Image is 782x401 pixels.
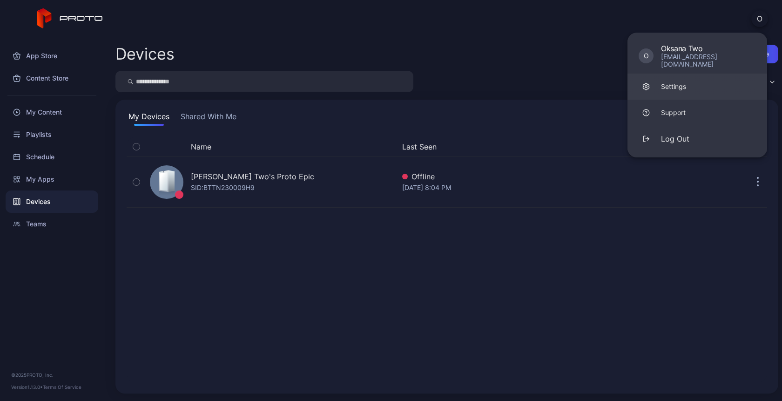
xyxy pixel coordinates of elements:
div: Settings [661,82,686,91]
button: My Devices [127,111,171,126]
a: Devices [6,190,98,213]
a: Support [627,100,767,126]
div: Oksana Two [661,44,756,53]
div: Offline [402,171,650,182]
div: O [639,48,654,63]
a: OOksana Two[EMAIL_ADDRESS][DOMAIN_NAME] [627,38,767,74]
button: Log Out [627,126,767,152]
button: O [751,10,768,27]
div: [EMAIL_ADDRESS][DOMAIN_NAME] [661,53,756,68]
div: Log Out [661,133,689,144]
div: Support [661,108,686,117]
span: Version 1.13.0 • [11,384,43,390]
button: Last Seen [402,141,646,152]
div: SID: BTTN230009H9 [191,182,255,193]
a: My Content [6,101,98,123]
a: Content Store [6,67,98,89]
a: Settings [627,74,767,100]
a: Schedule [6,146,98,168]
a: My Apps [6,168,98,190]
div: © 2025 PROTO, Inc. [11,371,93,379]
div: [PERSON_NAME] Two's Proto Epic [191,171,314,182]
div: [DATE] 8:04 PM [402,182,650,193]
a: App Store [6,45,98,67]
a: Terms Of Service [43,384,81,390]
a: Teams [6,213,98,235]
button: Name [191,141,211,152]
a: Playlists [6,123,98,146]
h2: Devices [115,46,175,62]
button: Shared With Me [179,111,238,126]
